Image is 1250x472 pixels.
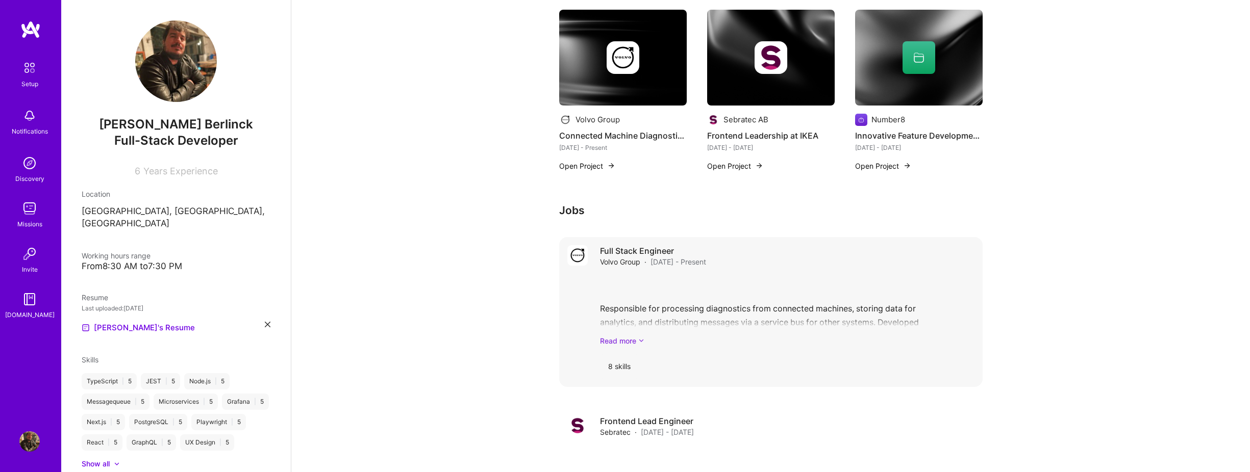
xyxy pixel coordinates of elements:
span: Resume [82,293,108,302]
span: Years Experience [143,166,218,176]
h4: Connected Machine Diagnostics Platform [559,129,687,142]
span: | [122,377,124,385]
i: icon Close [265,322,270,327]
img: Company logo [855,114,867,126]
div: Node.js 5 [184,373,230,389]
div: UX Design 5 [180,434,234,451]
div: Last uploaded: [DATE] [82,303,270,313]
img: teamwork [19,198,40,219]
h3: Jobs [559,204,983,217]
a: [PERSON_NAME]'s Resume [82,322,195,334]
span: | [231,418,233,426]
span: Working hours range [82,251,151,260]
img: arrow-right [903,162,911,170]
span: [PERSON_NAME] Berlinck [82,117,270,132]
div: [DATE] - [DATE] [707,142,835,153]
img: User Avatar [19,431,40,452]
img: logo [20,20,41,39]
img: discovery [19,153,40,173]
span: | [215,377,217,385]
img: setup [19,57,40,78]
div: 8 skills [600,354,639,379]
span: Skills [82,355,98,364]
img: cover [559,10,687,106]
h4: Frontend Leadership at IKEA [707,129,835,142]
img: arrow-right [607,162,615,170]
div: Microservices 5 [154,394,218,410]
i: icon ArrowDownSecondaryDark [638,335,644,346]
span: | [254,398,256,406]
span: | [108,438,110,447]
div: Playwright 5 [191,414,246,430]
img: Company logo [559,114,571,126]
div: Next.js 5 [82,414,125,430]
div: Invite [22,264,38,275]
img: User Avatar [135,20,217,102]
a: Read more [600,335,974,346]
div: Grafana 5 [222,394,269,410]
div: Notifications [12,126,48,137]
span: [DATE] - [DATE] [641,427,694,437]
div: Sebratec AB [723,114,768,125]
img: bell [19,106,40,126]
div: GraphQL 5 [127,434,176,451]
span: Sebratec [600,427,631,437]
img: Company logo [755,41,787,74]
span: · [644,256,646,267]
div: [DOMAIN_NAME] [5,309,55,320]
div: PostgreSQL 5 [129,414,187,430]
span: | [110,418,112,426]
img: Company logo [707,114,719,126]
a: User Avatar [17,431,42,452]
div: Setup [21,78,38,89]
img: guide book [19,289,40,309]
img: Resume [82,324,90,332]
span: Full-Stack Developer [114,133,238,148]
div: From 8:30 AM to 7:30 PM [82,261,270,272]
div: Messagequeue 5 [82,394,149,410]
span: 6 [135,166,140,176]
div: Number8 [871,114,905,125]
div: Discovery [15,173,44,184]
span: | [165,377,167,385]
img: cover [855,10,983,106]
h4: Frontend Lead Engineer [600,415,694,427]
button: Open Project [559,161,615,171]
div: [DATE] - Present [559,142,687,153]
button: Open Project [855,161,911,171]
div: Show all [82,459,110,469]
div: [DATE] - [DATE] [855,142,983,153]
img: cover [707,10,835,106]
span: | [203,398,205,406]
span: | [219,438,221,447]
span: | [161,438,163,447]
span: | [135,398,137,406]
div: JEST 5 [141,373,180,389]
span: · [635,427,637,437]
div: React 5 [82,434,122,451]
div: Missions [17,219,42,229]
h4: Innovative Feature Development for [DOMAIN_NAME] [855,129,983,142]
h4: Full Stack Engineer [600,245,706,256]
img: Invite [19,244,40,264]
img: Company logo [567,245,588,266]
span: Volvo Group [600,256,640,267]
img: Company logo [607,41,639,74]
img: arrow-right [755,162,763,170]
div: Location [82,189,270,199]
div: TypeScript 5 [82,373,137,389]
span: | [172,418,174,426]
button: Open Project [707,161,763,171]
img: Company logo [567,415,588,436]
p: [GEOGRAPHIC_DATA], [GEOGRAPHIC_DATA], [GEOGRAPHIC_DATA] [82,205,270,230]
span: [DATE] - Present [651,256,706,267]
div: Volvo Group [576,114,620,125]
